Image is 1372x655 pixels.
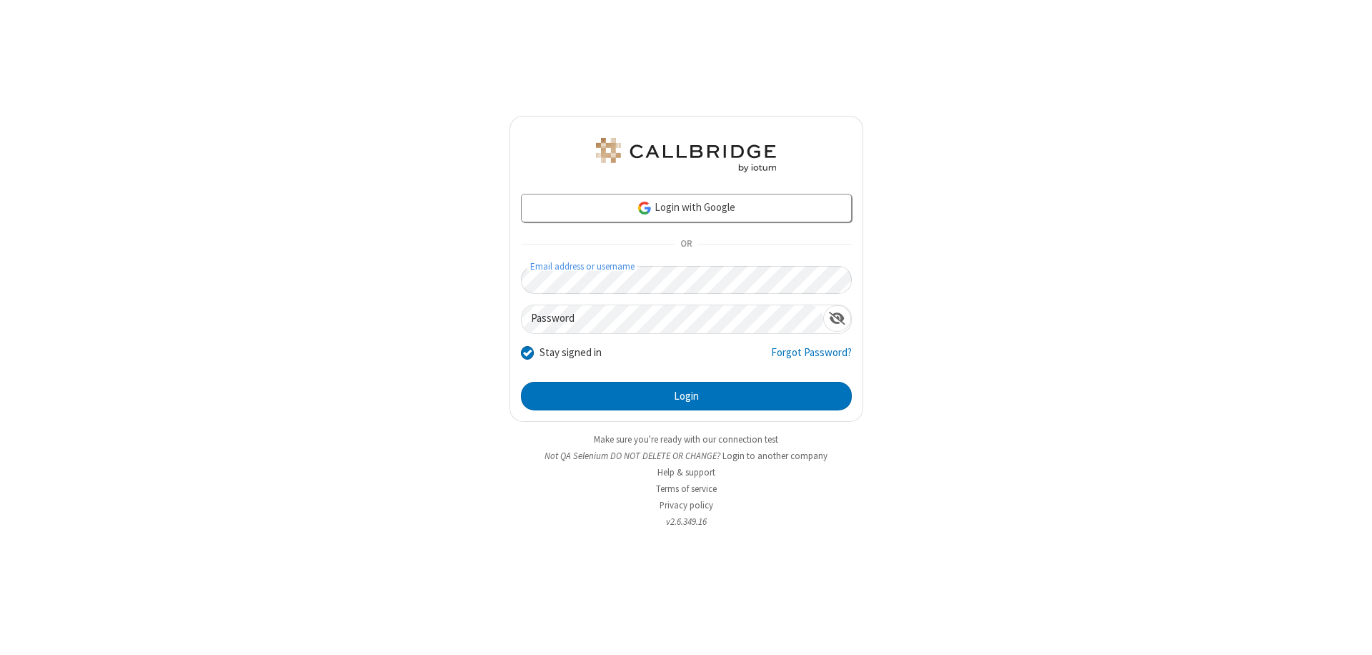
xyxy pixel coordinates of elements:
a: Privacy policy [660,499,713,511]
a: Forgot Password? [771,345,852,372]
button: Login [521,382,852,410]
li: Not QA Selenium DO NOT DELETE OR CHANGE? [509,449,863,463]
a: Help & support [657,466,715,478]
a: Make sure you're ready with our connection test [594,433,778,445]
div: Show password [823,305,851,332]
a: Login with Google [521,194,852,222]
button: Login to another company [722,449,827,463]
img: google-icon.png [637,200,652,216]
span: OR [675,235,697,255]
input: Email address or username [521,266,852,294]
input: Password [522,305,823,333]
label: Stay signed in [540,345,602,361]
a: Terms of service [656,483,717,495]
li: v2.6.349.16 [509,515,863,528]
img: QA Selenium DO NOT DELETE OR CHANGE [593,138,779,172]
